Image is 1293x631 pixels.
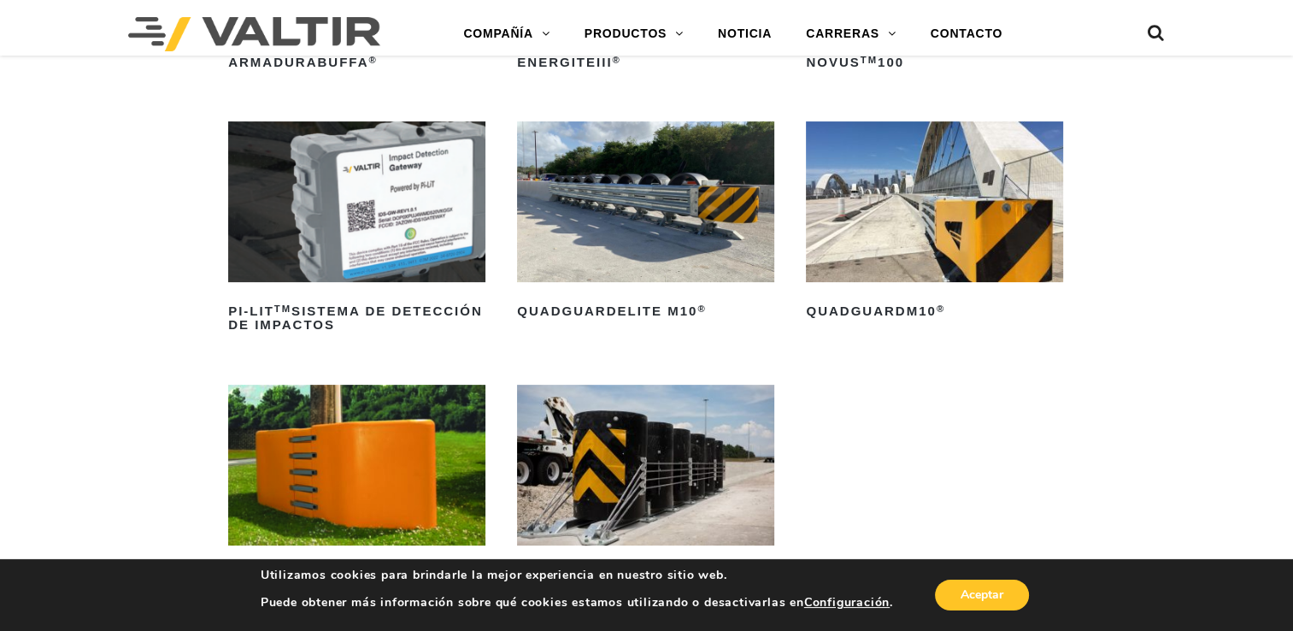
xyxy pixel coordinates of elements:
[878,55,904,69] font: 100
[935,580,1029,610] button: Accept
[228,121,485,339] a: PI-LITTMSistema de detección de impactos
[228,304,483,333] font: Sistema de detección de impactos
[697,304,706,314] sup: ®
[228,385,485,588] a: RAPTOR®
[612,55,620,65] sup: ®
[446,17,567,51] a: COMPAÑÍA
[368,55,377,65] sup: ®
[937,304,945,314] sup: ®
[789,17,914,51] a: CARRERAS
[861,55,878,65] sup: TM
[517,304,697,318] font: QuadGuard Elite M10
[517,385,774,588] a: REACCIONA M®
[517,55,612,69] font: ENERGITE III
[806,121,1063,325] a: QuadGuardM10®
[701,17,789,51] a: NOTICIA
[806,304,936,318] font: QuadGuard M10
[914,17,1020,51] a: CONTACTO
[228,55,368,69] font: ArmaduraBuffa
[128,17,380,51] img: Valtir
[804,595,890,610] button: Configuración
[274,304,291,314] sup: TM
[517,121,774,325] a: QuadGuardElite M10®
[567,17,701,51] a: PRODUCTOS
[806,55,860,69] font: NOVUS
[228,304,274,318] font: PI-LIT
[261,594,804,610] font: Puede obtener más información sobre qué cookies estamos utilizando o desactivarlas en
[261,568,893,583] p: Utilizamos cookies para brindarle la mejor experiencia en nuestro sitio web.
[890,594,893,610] font: .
